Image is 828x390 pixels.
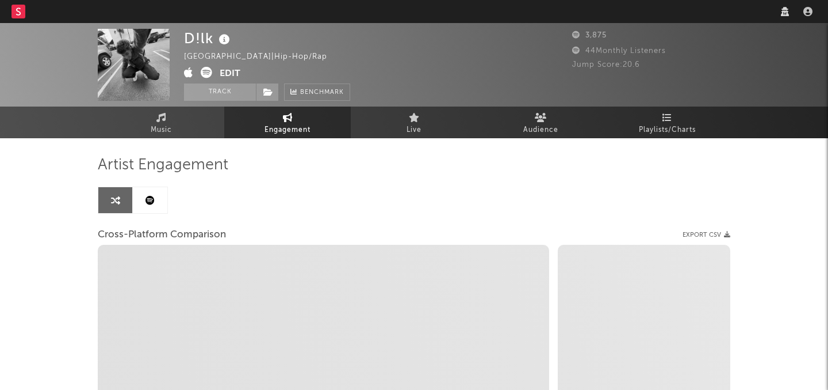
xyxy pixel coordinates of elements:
span: Engagement [264,123,310,137]
span: 3,875 [572,32,607,39]
span: Cross-Platform Comparison [98,228,226,242]
button: Track [184,84,256,101]
button: Export CSV [683,232,730,238]
div: [GEOGRAPHIC_DATA] | Hip-Hop/Rap [184,50,340,64]
span: Audience [523,123,558,137]
span: Jump Score: 20.6 [572,61,640,69]
a: Music [98,107,224,138]
a: Playlists/Charts [604,107,730,138]
span: 44 Monthly Listeners [572,47,666,55]
span: Benchmark [300,86,344,100]
div: D!lk [184,29,233,48]
span: Music [151,123,172,137]
button: Edit [220,67,240,81]
span: Live [407,123,421,137]
a: Audience [477,107,604,138]
a: Engagement [224,107,351,138]
a: Benchmark [284,84,350,101]
span: Artist Engagement [98,158,228,172]
a: Live [351,107,477,138]
span: Playlists/Charts [639,123,696,137]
